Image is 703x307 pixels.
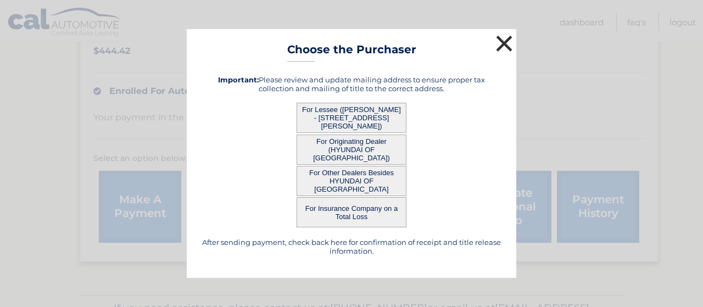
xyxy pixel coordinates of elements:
h5: After sending payment, check back here for confirmation of receipt and title release information. [200,238,503,255]
strong: Important: [218,75,259,84]
button: For Lessee ([PERSON_NAME] - [STREET_ADDRESS][PERSON_NAME]) [297,103,406,133]
button: For Originating Dealer (HYUNDAI OF [GEOGRAPHIC_DATA]) [297,135,406,165]
button: For Insurance Company on a Total Loss [297,197,406,227]
button: For Other Dealers Besides HYUNDAI OF [GEOGRAPHIC_DATA] [297,166,406,196]
h5: Please review and update mailing address to ensure proper tax collection and mailing of title to ... [200,75,503,93]
button: × [493,32,515,54]
h3: Choose the Purchaser [287,43,416,62]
